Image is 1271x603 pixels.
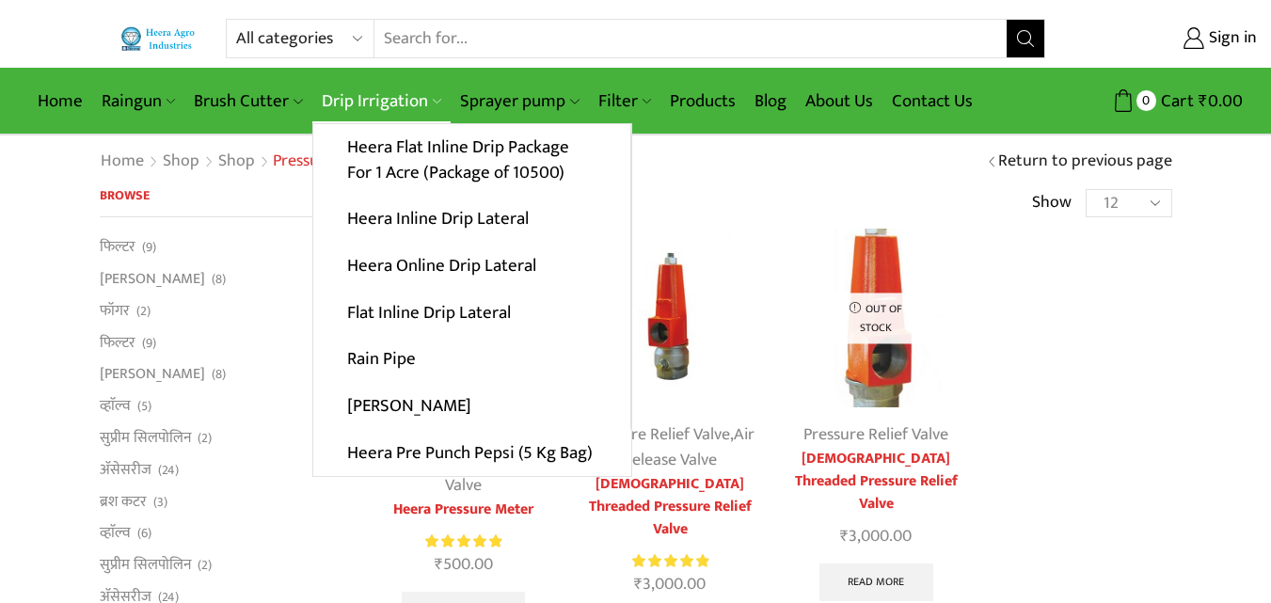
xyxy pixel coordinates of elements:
a: Raingun [92,79,184,123]
a: Sprayer pump [451,79,588,123]
p: Out of stock [832,294,921,343]
a: [DEMOGRAPHIC_DATA] Threaded Pressure Relief Valve [787,448,965,516]
span: (9) [142,334,156,353]
a: Read more about “Male Threaded Pressure Relief Valve” [819,563,934,601]
a: व्हाॅल्व [100,517,131,549]
a: फिल्टर [100,236,135,262]
a: Contact Us [882,79,982,123]
span: Rated out of 5 [632,551,708,571]
span: Rated out of 5 [425,532,501,551]
nav: Breadcrumb [100,150,418,174]
div: Rated 5.00 out of 5 [632,551,708,571]
span: (2) [198,429,212,448]
a: Pressure Relief Valve [585,421,730,449]
a: फॉगर [100,294,130,326]
span: 0 [1136,90,1156,110]
a: सुप्रीम सिलपोलिन [100,549,191,581]
img: male threaded pressure relief valve [787,229,965,406]
a: Filter [589,79,660,123]
span: (8) [212,270,226,289]
a: व्हाॅल्व [100,390,131,422]
div: , [580,422,758,473]
bdi: 3,000.00 [840,522,912,550]
bdi: 0.00 [1199,87,1243,116]
div: Rated 5.00 out of 5 [425,532,501,551]
a: [PERSON_NAME] [100,263,205,295]
a: Heera Inline Drip Lateral [313,196,630,243]
a: Blog [745,79,796,123]
a: Shop [162,150,200,174]
span: Cart [1156,88,1194,114]
a: [PERSON_NAME] [313,383,630,430]
a: Home [28,79,92,123]
a: ब्रश कटर [100,485,147,517]
button: Search button [1007,20,1044,57]
a: Air Release Valve [623,421,755,474]
a: Heera Pressure Meter [374,499,552,521]
bdi: 500.00 [435,550,493,579]
a: Pressure Relief Valve [803,421,948,449]
a: Flat Inline Drip Lateral [313,289,630,336]
a: Heera Flat Inline Drip Package For 1 Acre (Package of 10500) [313,124,630,197]
a: About Us [796,79,882,123]
a: Drip Irrigation [312,79,451,123]
h1: Pressure Relief Valve [273,151,418,172]
span: (8) [212,365,226,384]
span: (5) [137,397,151,416]
a: Sign in [1073,22,1257,56]
img: Female threaded pressure relief valve [580,229,758,406]
a: [DEMOGRAPHIC_DATA] Threaded Pressure Relief Valve [580,473,758,541]
span: ₹ [435,550,443,579]
a: Brush Cutter [184,79,311,123]
span: (24) [158,461,179,480]
span: Show [1032,191,1072,215]
span: (9) [142,238,156,257]
a: Return to previous page [998,150,1172,174]
span: Browse [100,184,150,206]
a: Products [660,79,745,123]
a: अ‍ॅसेसरीज [100,453,151,485]
a: 0 Cart ₹0.00 [1064,84,1243,119]
a: [PERSON_NAME] [100,358,205,390]
span: ₹ [634,570,643,598]
a: फिल्टर [100,326,135,358]
span: (2) [198,556,212,575]
a: Home [100,150,145,174]
span: ₹ [840,522,849,550]
input: Search for... [374,20,1006,57]
span: (6) [137,524,151,543]
a: Rain Pipe [313,336,630,383]
a: Heera Online Drip Lateral [313,243,630,290]
bdi: 3,000.00 [634,570,706,598]
a: Heera Pre Punch Pepsi (5 Kg Bag) [313,429,631,476]
span: (3) [153,493,167,512]
span: Sign in [1204,26,1257,51]
span: ₹ [1199,87,1208,116]
a: Shop [217,150,256,174]
a: सुप्रीम सिलपोलिन [100,421,191,453]
span: (2) [136,302,151,321]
